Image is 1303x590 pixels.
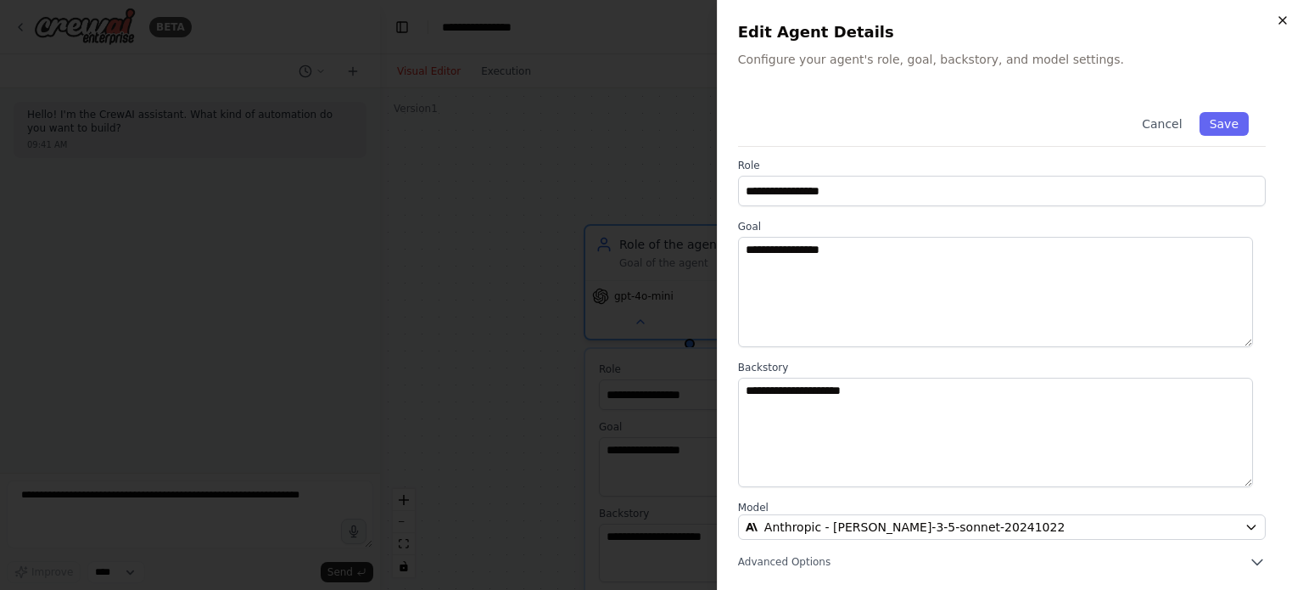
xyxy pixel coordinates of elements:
label: Goal [738,220,1266,233]
button: Save [1200,112,1249,136]
button: Advanced Options [738,553,1266,570]
h2: Edit Agent Details [738,20,1283,44]
label: Model [738,501,1266,514]
span: Anthropic - claude-3-5-sonnet-20241022 [764,519,1065,536]
button: Cancel [1132,112,1192,136]
label: Backstory [738,361,1266,374]
span: Advanced Options [738,555,830,569]
label: Role [738,159,1266,172]
p: Configure your agent's role, goal, backstory, and model settings. [738,51,1283,68]
button: Anthropic - [PERSON_NAME]-3-5-sonnet-20241022 [738,514,1266,540]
